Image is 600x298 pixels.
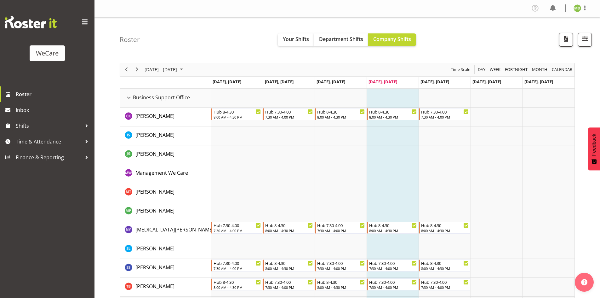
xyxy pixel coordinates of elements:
div: Hub 8-4.30 [369,222,417,228]
div: 7:30 AM - 4:00 PM [369,266,417,271]
div: Hub 7.30-4.00 [369,260,417,266]
button: October 2025 [144,66,186,73]
button: Timeline Day [477,66,487,73]
a: [PERSON_NAME] [135,131,174,139]
div: 7:30 AM - 4:00 PM [214,266,261,271]
span: calendar [551,66,573,73]
div: Hub 8-4.30 [265,260,313,266]
div: Hub 7.30-4.00 [369,279,417,285]
img: marie-claire-dickson-bakker11590.jpg [574,4,581,12]
div: 8:00 AM - 4:30 PM [317,114,365,120]
div: Chloe Kim"s event - Hub 8-4.30 Begin From Monday, September 29, 2025 at 8:00:00 AM GMT+13:00 Ends... [211,108,263,120]
div: 7:30 AM - 4:00 PM [265,114,313,120]
span: Your Shifts [283,36,309,43]
button: Your Shifts [278,33,314,46]
div: previous period [121,63,132,76]
button: Fortnight [504,66,529,73]
span: Inbox [16,105,91,115]
div: Hub 7.30-4.00 [265,279,313,285]
div: Hub 8-4.30 [369,108,417,115]
span: [DATE] - [DATE] [144,66,178,73]
span: [MEDICAL_DATA][PERSON_NAME] [135,226,214,233]
span: [DATE], [DATE] [524,79,553,85]
div: Hub 8-4.30 [317,108,365,115]
div: Tyla Boyd"s event - Hub 7.30-4.00 Begin From Tuesday, September 30, 2025 at 7:30:00 AM GMT+13:00 ... [263,278,314,290]
td: Nikita Yates resource [120,221,211,240]
a: [PERSON_NAME] [135,188,174,196]
span: Week [489,66,501,73]
button: Filter Shifts [578,33,592,47]
div: 7:30 AM - 4:00 PM [421,114,469,120]
span: Business Support Office [133,94,190,101]
span: [PERSON_NAME] [135,131,174,138]
button: Department Shifts [314,33,368,46]
span: [DATE], [DATE] [265,79,294,85]
button: Previous [122,66,131,73]
div: Tyla Boyd"s event - Hub 7.30-4.00 Begin From Friday, October 3, 2025 at 7:30:00 AM GMT+13:00 Ends... [419,278,470,290]
div: 8:00 AM - 4:30 PM [265,266,313,271]
td: Management We Care resource [120,164,211,183]
td: Millie Pumphrey resource [120,202,211,221]
div: Savita Savita"s event - Hub 7.30-4.00 Begin From Thursday, October 2, 2025 at 7:30:00 AM GMT+13:0... [367,260,418,272]
button: Month [551,66,574,73]
span: Shifts [16,121,82,131]
td: Chloe Kim resource [120,108,211,126]
div: 7:30 AM - 4:00 PM [317,266,365,271]
div: Chloe Kim"s event - Hub 8-4.30 Begin From Wednesday, October 1, 2025 at 8:00:00 AM GMT+13:00 Ends... [315,108,366,120]
div: 7:30 AM - 4:00 PM [369,285,417,290]
div: Hub 7.30-4.00 [214,260,261,266]
a: [PERSON_NAME] [135,264,174,271]
h4: Roster [120,36,140,43]
a: [PERSON_NAME] [135,150,174,158]
span: [PERSON_NAME] [135,264,174,271]
div: Hub 7.30-4.00 [214,222,261,228]
div: Tyla Boyd"s event - Hub 7.30-4.00 Begin From Thursday, October 2, 2025 at 7:30:00 AM GMT+13:00 En... [367,278,418,290]
div: Tyla Boyd"s event - Hub 8-4.30 Begin From Monday, September 29, 2025 at 8:00:00 AM GMT+13:00 Ends... [211,278,263,290]
span: [PERSON_NAME] [135,207,174,214]
div: 8:00 AM - 4:30 PM [214,285,261,290]
div: Nikita Yates"s event - Hub 8-4.30 Begin From Friday, October 3, 2025 at 8:00:00 AM GMT+13:00 Ends... [419,222,470,234]
div: Hub 8-4.30 [421,222,469,228]
span: Day [477,66,486,73]
td: Michelle Thomas resource [120,183,211,202]
td: Business Support Office resource [120,89,211,108]
span: Finance & Reporting [16,153,82,162]
div: Hub 8-4.30 [265,222,313,228]
button: Download a PDF of the roster according to the set date range. [559,33,573,47]
div: Tyla Boyd"s event - Hub 8-4.30 Begin From Wednesday, October 1, 2025 at 8:00:00 AM GMT+13:00 Ends... [315,278,366,290]
div: Hub 8-4.30 [214,108,261,115]
a: [MEDICAL_DATA][PERSON_NAME] [135,226,214,233]
div: Savita Savita"s event - Hub 8-4.30 Begin From Tuesday, September 30, 2025 at 8:00:00 AM GMT+13:00... [263,260,314,272]
span: Company Shifts [373,36,411,43]
div: 8:00 AM - 4:30 PM [369,228,417,233]
a: [PERSON_NAME] [135,112,174,120]
div: WeCare [36,49,59,58]
div: 7:30 AM - 4:00 PM [421,285,469,290]
div: 8:00 AM - 4:30 PM [369,114,417,120]
span: [PERSON_NAME] [135,245,174,252]
span: [DATE], [DATE] [213,79,241,85]
div: Nikita Yates"s event - Hub 7.30-4.00 Begin From Wednesday, October 1, 2025 at 7:30:00 AM GMT+13:0... [315,222,366,234]
div: 8:00 AM - 4:30 PM [421,266,469,271]
button: Time Scale [450,66,471,73]
div: Hub 7.30-4.00 [421,279,469,285]
span: [PERSON_NAME] [135,113,174,120]
div: Chloe Kim"s event - Hub 8-4.30 Begin From Thursday, October 2, 2025 at 8:00:00 AM GMT+13:00 Ends ... [367,108,418,120]
button: Timeline Week [489,66,502,73]
div: Nikita Yates"s event - Hub 7.30-4.00 Begin From Monday, September 29, 2025 at 7:30:00 AM GMT+13:0... [211,222,263,234]
span: [DATE], [DATE] [472,79,501,85]
span: Feedback [591,134,597,156]
a: [PERSON_NAME] [135,245,174,252]
span: [DATE], [DATE] [369,79,397,85]
div: 7:30 AM - 4:00 PM [317,228,365,233]
div: 7:30 AM - 4:00 PM [265,285,313,290]
td: Isabel Simcox resource [120,126,211,145]
div: Sep 29 - Oct 05, 2025 [142,63,187,76]
span: Fortnight [504,66,528,73]
div: Hub 7.30-4.00 [317,222,365,228]
div: 8:00 AM - 4:30 PM [214,114,261,120]
div: Hub 8-4.30 [317,279,365,285]
a: [PERSON_NAME] [135,283,174,290]
span: Time & Attendance [16,137,82,146]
